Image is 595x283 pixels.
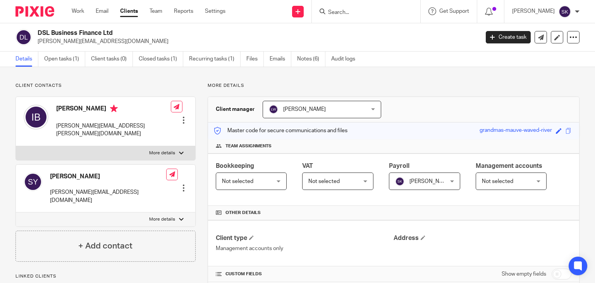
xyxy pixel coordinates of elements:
[50,173,166,181] h4: [PERSON_NAME]
[149,150,175,156] p: More details
[216,105,255,113] h3: Client manager
[208,83,580,89] p: More details
[96,7,108,15] a: Email
[56,105,171,114] h4: [PERSON_NAME]
[302,163,313,169] span: VAT
[216,271,394,277] h4: CUSTOM FIELDS
[216,163,254,169] span: Bookkeeping
[38,38,474,45] p: [PERSON_NAME][EMAIL_ADDRESS][DOMAIN_NAME]
[110,105,118,112] i: Primary
[409,179,452,184] span: [PERSON_NAME]
[246,52,264,67] a: Files
[297,52,325,67] a: Notes (6)
[283,107,326,112] span: [PERSON_NAME]
[15,29,32,45] img: svg%3E
[394,234,571,242] h4: Address
[439,9,469,14] span: Get Support
[214,127,347,135] p: Master code for secure communications and files
[189,52,241,67] a: Recurring tasks (1)
[24,173,42,191] img: svg%3E
[482,179,513,184] span: Not selected
[559,5,571,18] img: svg%3E
[502,270,546,278] label: Show empty fields
[222,179,253,184] span: Not selected
[269,105,278,114] img: svg%3E
[270,52,291,67] a: Emails
[395,177,404,186] img: svg%3E
[15,6,54,17] img: Pixie
[216,245,394,252] p: Management accounts only
[480,126,552,135] div: grandmas-mauve-waved-river
[150,7,162,15] a: Team
[72,7,84,15] a: Work
[56,122,171,138] p: [PERSON_NAME][EMAIL_ADDRESS][PERSON_NAME][DOMAIN_NAME]
[139,52,183,67] a: Closed tasks (1)
[216,234,394,242] h4: Client type
[205,7,225,15] a: Settings
[15,52,38,67] a: Details
[225,210,261,216] span: Other details
[24,105,48,129] img: svg%3E
[331,52,361,67] a: Audit logs
[512,7,555,15] p: [PERSON_NAME]
[44,52,85,67] a: Open tasks (1)
[15,273,196,280] p: Linked clients
[486,31,531,43] a: Create task
[476,163,542,169] span: Management accounts
[308,179,340,184] span: Not selected
[149,216,175,223] p: More details
[327,9,397,16] input: Search
[91,52,133,67] a: Client tasks (0)
[174,7,193,15] a: Reports
[78,240,132,252] h4: + Add contact
[50,188,166,204] p: [PERSON_NAME][EMAIL_ADDRESS][DOMAIN_NAME]
[38,29,387,37] h2: DSL Business Finance Ltd
[225,143,272,149] span: Team assignments
[15,83,196,89] p: Client contacts
[389,163,409,169] span: Payroll
[120,7,138,15] a: Clients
